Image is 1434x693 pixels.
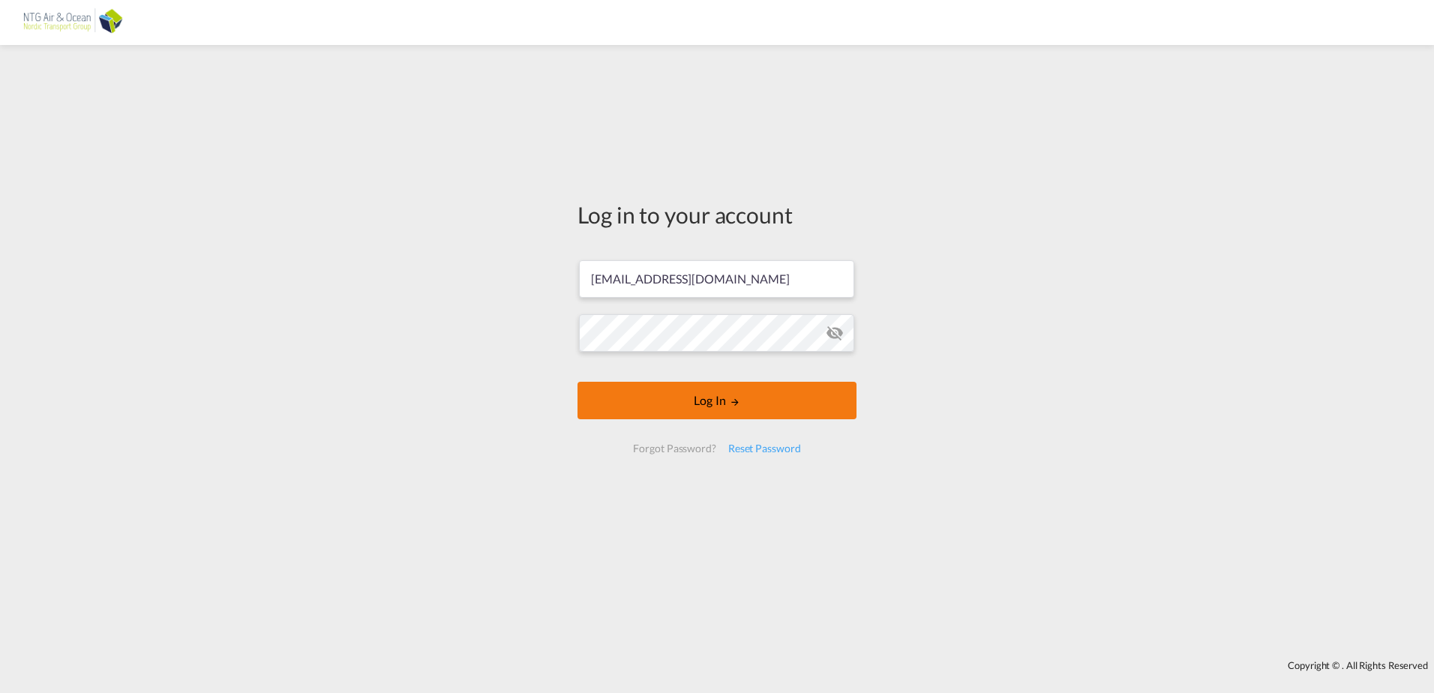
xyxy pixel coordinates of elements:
div: Log in to your account [577,199,856,230]
input: Enter email/phone number [579,260,854,298]
div: Reset Password [722,435,807,462]
button: LOGIN [577,382,856,419]
img: af31b1c0b01f11ecbc353f8e72265e29.png [22,6,124,40]
md-icon: icon-eye-off [826,324,844,342]
div: Forgot Password? [627,435,721,462]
